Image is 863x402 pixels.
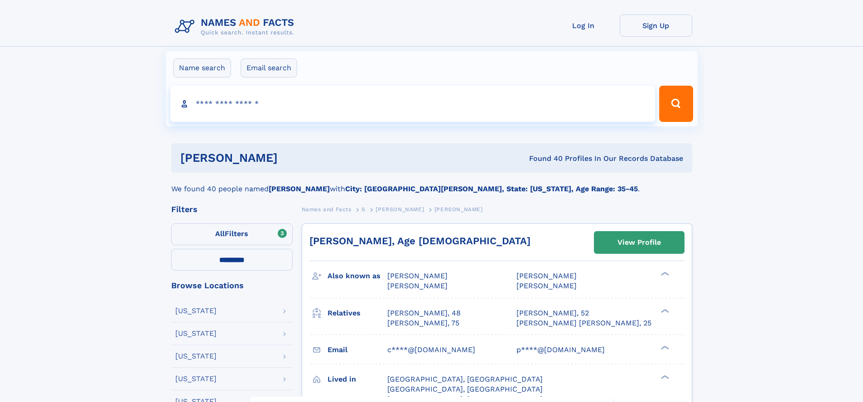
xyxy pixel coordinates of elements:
[387,375,543,383] span: [GEOGRAPHIC_DATA], [GEOGRAPHIC_DATA]
[241,58,297,77] label: Email search
[516,281,577,290] span: [PERSON_NAME]
[362,206,366,213] span: S
[171,223,293,245] label: Filters
[387,385,543,393] span: [GEOGRAPHIC_DATA], [GEOGRAPHIC_DATA]
[594,232,684,253] a: View Profile
[175,330,217,337] div: [US_STATE]
[659,86,693,122] button: Search Button
[171,205,293,213] div: Filters
[328,372,387,387] h3: Lived in
[659,344,670,350] div: ❯
[328,342,387,358] h3: Email
[175,375,217,383] div: [US_STATE]
[328,268,387,284] h3: Also known as
[175,307,217,315] div: [US_STATE]
[175,353,217,360] div: [US_STATE]
[387,308,461,318] a: [PERSON_NAME], 48
[362,203,366,215] a: S
[516,318,651,328] a: [PERSON_NAME] [PERSON_NAME], 25
[170,86,656,122] input: search input
[516,308,589,318] a: [PERSON_NAME], 52
[171,173,692,194] div: We found 40 people named with .
[302,203,352,215] a: Names and Facts
[516,271,577,280] span: [PERSON_NAME]
[269,184,330,193] b: [PERSON_NAME]
[387,281,448,290] span: [PERSON_NAME]
[376,206,424,213] span: [PERSON_NAME]
[171,281,293,290] div: Browse Locations
[659,271,670,277] div: ❯
[659,308,670,314] div: ❯
[180,152,404,164] h1: [PERSON_NAME]
[328,305,387,321] h3: Relatives
[171,15,302,39] img: Logo Names and Facts
[309,235,530,247] a: [PERSON_NAME], Age [DEMOGRAPHIC_DATA]
[173,58,231,77] label: Name search
[376,203,424,215] a: [PERSON_NAME]
[617,232,661,253] div: View Profile
[659,374,670,380] div: ❯
[387,271,448,280] span: [PERSON_NAME]
[215,229,225,238] span: All
[387,318,459,328] a: [PERSON_NAME], 75
[620,15,692,37] a: Sign Up
[403,154,683,164] div: Found 40 Profiles In Our Records Database
[547,15,620,37] a: Log In
[434,206,483,213] span: [PERSON_NAME]
[345,184,638,193] b: City: [GEOGRAPHIC_DATA][PERSON_NAME], State: [US_STATE], Age Range: 35-45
